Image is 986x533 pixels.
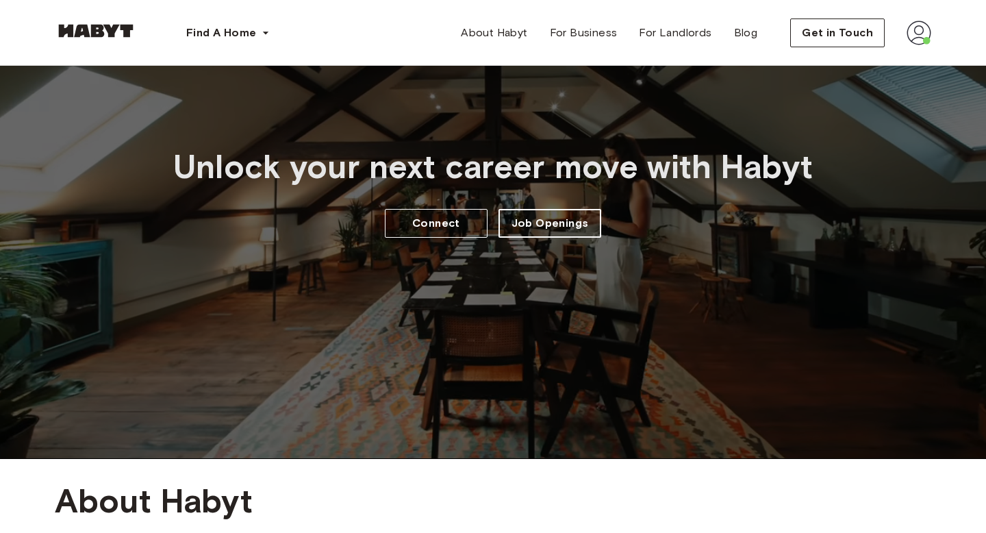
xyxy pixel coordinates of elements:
[734,25,758,41] span: Blog
[907,21,931,45] img: avatar
[802,25,873,41] span: Get in Touch
[790,18,885,47] button: Get in Touch
[450,19,538,47] a: About Habyt
[175,19,281,47] button: Find A Home
[498,209,601,238] a: Job Openings
[628,19,722,47] a: For Landlords
[461,25,527,41] span: About Habyt
[550,25,618,41] span: For Business
[55,24,137,38] img: Habyt
[186,25,256,41] span: Find A Home
[385,209,488,238] a: Connect
[639,25,711,41] span: For Landlords
[412,215,460,232] span: Connect
[55,481,931,521] span: About Habyt
[723,19,769,47] a: Blog
[511,215,589,232] span: Job Openings
[539,19,629,47] a: For Business
[173,147,813,187] span: Unlock your next career move with Habyt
